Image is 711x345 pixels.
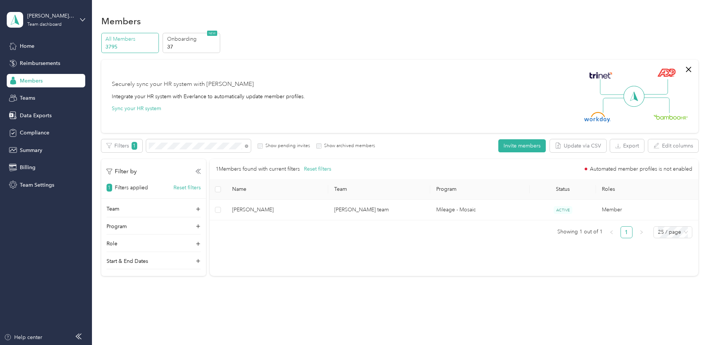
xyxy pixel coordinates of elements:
[207,31,217,36] span: NEW
[20,42,34,50] span: Home
[20,77,43,85] span: Members
[167,35,218,43] p: Onboarding
[603,97,629,113] img: Line Left Down
[105,35,156,43] p: All Members
[643,97,670,114] img: Line Right Down
[584,112,610,122] img: Workday
[20,94,35,102] span: Teams
[112,105,161,112] button: Sync your HR system
[4,333,42,341] button: Help center
[107,257,148,265] p: Start & End Dates
[648,139,698,152] button: Edit columns
[590,167,692,172] span: Automated member profiles is not enabled
[20,129,49,137] span: Compliance
[20,181,54,189] span: Team Settings
[105,43,156,51] p: 3795
[101,139,142,152] button: Filters1
[132,142,137,150] span: 1
[609,230,614,234] span: left
[557,226,603,237] span: Showing 1 out of 1
[112,93,305,100] div: Integrate your HR system with Everlance to automatically update member profiles.
[226,179,328,200] th: Name
[173,184,201,192] button: Reset filters
[635,226,647,238] li: Next Page
[107,167,137,176] p: Filter by
[606,226,618,238] button: left
[498,139,546,152] button: Invite members
[430,179,530,200] th: Program
[107,184,112,192] span: 1
[588,70,614,81] img: Trinet
[610,139,644,152] button: Export
[20,59,60,67] span: Reimbursements
[600,79,626,95] img: Line Left Up
[530,179,596,200] th: Status
[606,226,618,238] li: Previous Page
[27,12,74,20] div: [PERSON_NAME] [GEOGRAPHIC_DATA]
[596,179,698,200] th: Roles
[20,164,36,171] span: Billing
[658,227,688,238] span: 25 / page
[263,143,310,149] label: Show pending invites
[107,205,119,213] p: Team
[653,226,692,238] div: Page Size
[550,139,606,152] button: Update via CSV
[226,200,328,220] td: Mohammed Muqtadir
[642,79,668,95] img: Line Right Up
[328,200,430,220] td: Ryan Crighton's team
[216,165,300,173] p: 1 Members found with current filters
[20,146,42,154] span: Summary
[107,223,127,230] p: Program
[635,226,647,238] button: right
[107,240,117,248] p: Role
[167,43,218,51] p: 37
[596,200,698,220] td: Member
[101,17,141,25] h1: Members
[328,179,430,200] th: Team
[232,186,322,192] span: Name
[621,227,632,238] a: 1
[232,206,322,214] span: [PERSON_NAME]
[321,143,375,149] label: Show archived members
[554,206,572,214] span: ACTIVE
[653,114,688,119] img: BambooHR
[27,22,62,27] div: Team dashboard
[639,230,644,234] span: right
[657,68,675,77] img: ADP
[20,112,52,119] span: Data Exports
[430,200,530,220] td: Mileage - Mosaic
[621,226,632,238] li: 1
[669,303,711,345] iframe: Everlance-gr Chat Button Frame
[115,184,148,192] p: Filters applied
[112,80,254,89] div: Securely sync your HR system with [PERSON_NAME]
[304,165,331,173] button: Reset filters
